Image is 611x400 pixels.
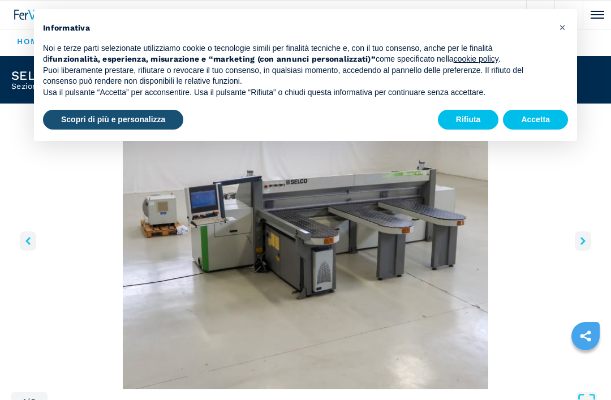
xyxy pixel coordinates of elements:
span: × [559,20,566,34]
a: sharethis [571,322,600,350]
img: Ferwood [14,10,61,20]
h1: SELCO - SEKTOR 470 [11,70,145,82]
h2: Sezionatrice carico frontale [11,82,145,90]
img: Sezionatrice carico frontale SELCO SEKTOR 470 [11,115,600,389]
button: Click to toggle menu [583,1,611,29]
button: Chiudi questa informativa [553,18,571,36]
a: cookie policy [454,54,498,63]
strong: funzionalità, esperienza, misurazione e “marketing (con annunci personalizzati)” [49,54,376,63]
button: Scopri di più e personalizza [43,110,183,130]
p: Usa il pulsante “Accetta” per acconsentire. Usa il pulsante “Rifiuta” o chiudi questa informativa... [43,87,550,98]
a: HOMEPAGE [17,37,70,46]
button: left-button [20,231,36,251]
p: Noi e terze parti selezionate utilizziamo cookie o tecnologie simili per finalità tecniche e, con... [43,43,550,65]
button: Accetta [503,110,568,130]
div: Go to Slide 1 [11,115,600,389]
button: right-button [575,231,591,251]
h2: Informativa [43,23,550,34]
iframe: Chat [563,349,603,392]
button: Rifiuta [438,110,499,130]
p: Puoi liberamente prestare, rifiutare o revocare il tuo consenso, in qualsiasi momento, accedendo ... [43,65,550,87]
